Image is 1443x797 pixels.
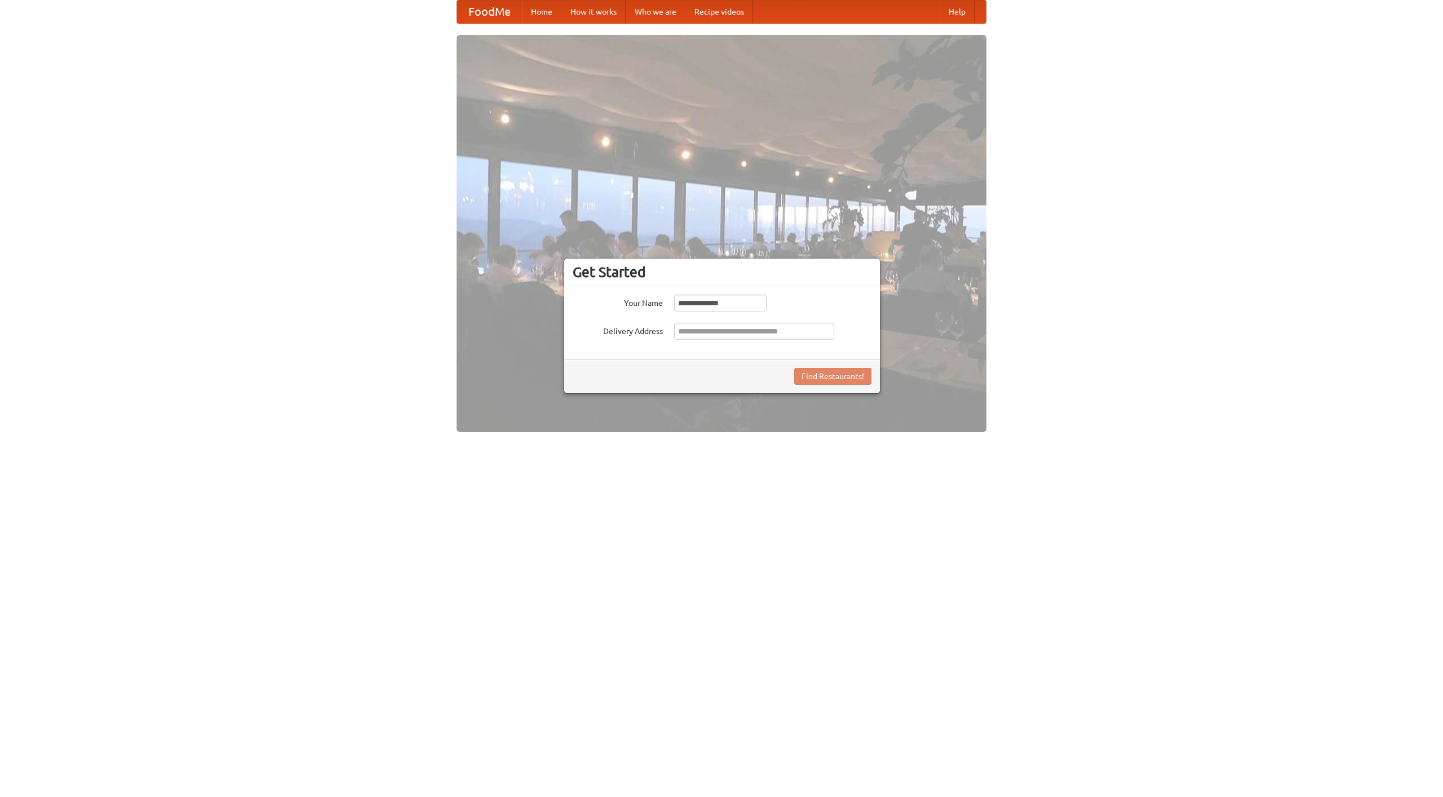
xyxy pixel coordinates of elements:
button: Find Restaurants! [794,368,871,385]
a: Home [522,1,561,23]
a: How it works [561,1,626,23]
a: FoodMe [457,1,522,23]
h3: Get Started [573,264,871,280]
a: Who we are [626,1,685,23]
a: Recipe videos [685,1,753,23]
label: Your Name [573,295,663,309]
label: Delivery Address [573,323,663,337]
a: Help [940,1,975,23]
